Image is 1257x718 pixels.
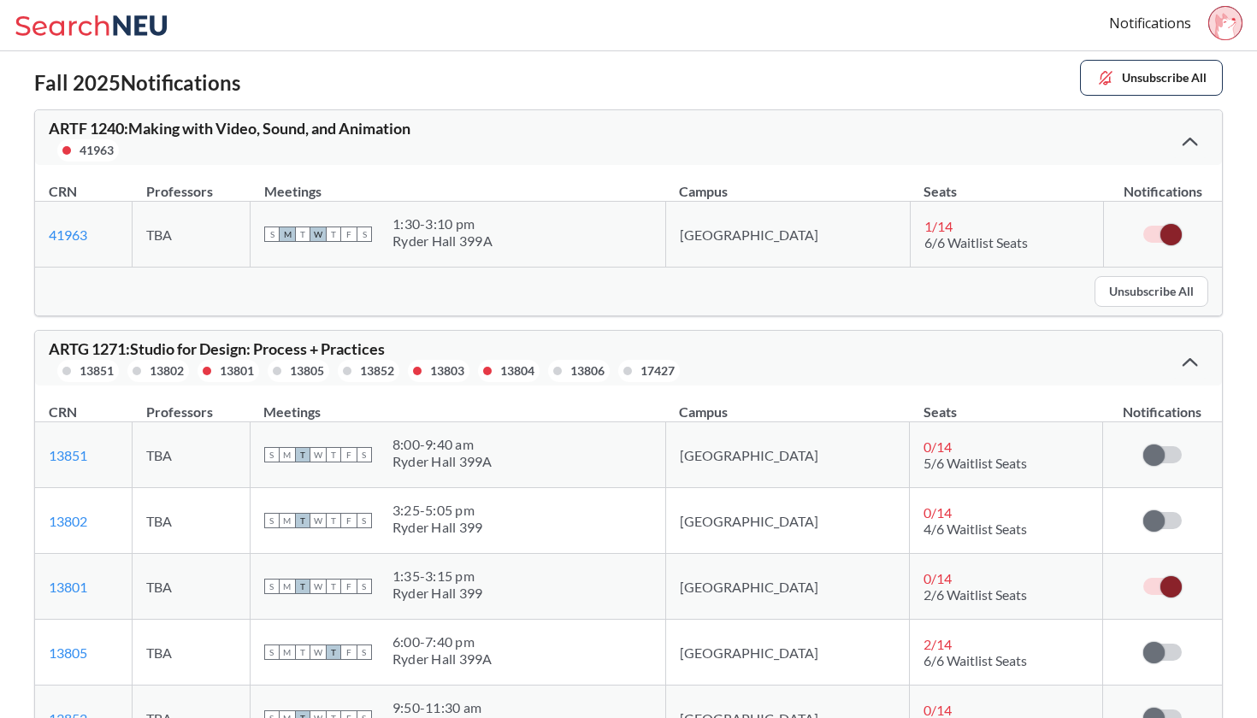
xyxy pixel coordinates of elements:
span: T [326,579,341,594]
div: 1:30 - 3:10 pm [392,215,493,232]
span: 2/6 Waitlist Seats [924,586,1027,603]
span: S [357,579,372,594]
div: 1:35 - 3:15 pm [392,568,483,585]
span: ARTF 1240 : Making with Video, Sound, and Animation [49,119,410,138]
img: unsubscribe.svg [1096,68,1115,87]
span: S [264,447,280,462]
th: Professors [133,165,251,202]
td: TBA [133,422,251,488]
td: [GEOGRAPHIC_DATA] [665,488,910,554]
span: T [295,644,310,660]
div: 13806 [570,362,605,380]
span: 6/6 Waitlist Seats [924,234,1028,250]
th: Notifications [1103,165,1222,202]
div: Ryder Hall 399 [392,519,483,536]
span: S [357,644,372,660]
div: Unsubscribe All [35,268,1222,315]
span: S [264,579,280,594]
span: T [295,513,310,528]
span: F [341,513,357,528]
td: TBA [133,554,251,620]
div: Ryder Hall 399A [392,232,493,250]
a: Notifications [1109,14,1191,32]
div: 13851 [80,362,114,380]
a: 13801 [49,579,87,595]
span: 4/6 Waitlist Seats [924,521,1027,537]
th: Seats [910,165,1103,202]
span: T [326,513,341,528]
button: Unsubscribe All [1095,276,1208,307]
span: T [295,579,310,594]
th: Professors [133,385,251,422]
div: 3:25 - 5:05 pm [392,502,483,519]
div: 13805 [290,362,324,380]
span: S [264,513,280,528]
span: ARTG 1271 : Studio for Design: Process + Practices [49,339,385,358]
div: 8:00 - 9:40 am [392,436,493,453]
th: Meetings [250,385,665,422]
div: 9:50 - 11:30 am [392,699,493,716]
span: M [280,447,295,462]
span: S [357,227,372,242]
a: 41963 [49,227,87,243]
span: F [341,447,357,462]
span: S [264,644,280,660]
a: 13802 [49,513,87,529]
span: M [280,579,295,594]
span: F [341,644,357,660]
div: CRN [49,403,77,421]
span: T [326,644,341,660]
td: [GEOGRAPHIC_DATA] [665,202,910,268]
td: TBA [133,620,251,686]
a: 13851 [49,447,87,463]
div: 17427 [640,362,675,380]
span: T [295,447,310,462]
div: Ryder Hall 399A [392,453,493,470]
span: S [264,227,280,242]
span: W [310,227,326,242]
th: Campus [665,165,910,202]
div: 13852 [360,362,394,380]
div: 13804 [500,362,534,380]
span: 2 / 14 [924,636,952,652]
td: [GEOGRAPHIC_DATA] [665,620,910,686]
div: 6:00 - 7:40 pm [392,633,493,650]
span: 0 / 14 [924,438,952,455]
th: Campus [665,385,910,422]
th: Seats [910,385,1103,422]
div: Ryder Hall 399 [392,585,483,602]
span: M [280,227,295,242]
span: W [310,447,326,462]
th: Meetings [251,165,666,202]
span: F [341,227,357,242]
div: Ryder Hall 399A [392,650,493,668]
span: T [295,227,310,242]
div: 41963 [80,141,114,160]
div: 13801 [220,362,254,380]
h2: Fall 2025 Notifications [34,71,240,96]
span: F [341,579,357,594]
span: 0 / 14 [924,570,952,586]
td: TBA [133,202,251,268]
span: W [310,644,326,660]
span: M [280,513,295,528]
th: Notifications [1103,385,1222,422]
td: [GEOGRAPHIC_DATA] [665,422,910,488]
td: TBA [133,488,251,554]
button: Unsubscribe All [1080,60,1223,96]
div: 13802 [150,362,184,380]
span: 5/6 Waitlist Seats [924,455,1027,471]
span: S [357,447,372,462]
span: W [310,513,326,528]
div: 13803 [430,362,464,380]
span: 1 / 14 [924,218,953,234]
span: S [357,513,372,528]
span: 6/6 Waitlist Seats [924,652,1027,668]
span: 0 / 14 [924,702,952,718]
a: 13805 [49,644,87,661]
span: 0 / 14 [924,504,952,521]
td: [GEOGRAPHIC_DATA] [665,554,910,620]
span: M [280,644,295,660]
span: W [310,579,326,594]
span: T [326,227,341,242]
